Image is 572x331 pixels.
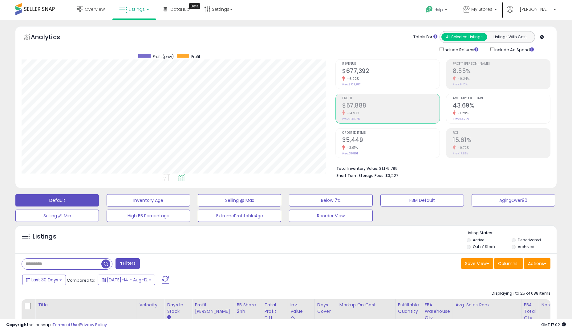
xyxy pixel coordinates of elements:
[237,302,259,315] div: BB Share 24h.
[453,102,550,110] h2: 43.69%
[167,302,189,315] div: Days In Stock
[153,54,174,59] span: Profit (prev)
[107,194,190,206] button: Inventory Age
[413,34,437,40] div: Totals For
[486,46,544,53] div: Include Ad Spend
[345,76,359,81] small: -6.22%
[15,194,99,206] button: Default
[290,302,312,315] div: Inv. value
[518,244,534,249] label: Archived
[441,33,487,41] button: All Selected Listings
[472,194,555,206] button: AgingOver90
[195,302,231,315] div: Profit [PERSON_NAME]
[524,258,550,269] button: Actions
[380,194,464,206] button: FBM Default
[345,111,359,116] small: -14.97%
[515,6,552,12] span: Hi [PERSON_NAME]
[107,210,190,222] button: High BB Percentage
[473,237,484,243] label: Active
[170,6,190,12] span: DataHub
[421,1,453,20] a: Help
[494,258,523,269] button: Columns
[336,164,546,172] li: $1,179,789
[339,302,393,308] div: Markup on Cost
[453,152,468,155] small: Prev: 17.29%
[38,302,134,308] div: Title
[453,137,550,145] h2: 15.61%
[453,67,550,76] h2: 8.55%
[471,6,493,12] span: My Stores
[453,97,550,100] span: Avg. Buybox Share
[6,322,107,328] div: seller snap | |
[129,6,145,12] span: Listings
[6,322,29,328] strong: Copyright
[289,210,372,222] button: Reorder View
[456,76,469,81] small: -9.24%
[342,83,360,86] small: Prev: $722,287
[53,322,79,328] a: Terms of Use
[198,210,281,222] button: ExtremeProfitableAge
[345,145,358,150] small: -3.91%
[189,3,200,9] div: Tooltip anchor
[453,62,550,66] span: Profit [PERSON_NAME]
[342,97,440,100] span: Profit
[342,152,358,155] small: Prev: 36,891
[424,302,450,321] div: FBA Warehouse Qty
[342,102,440,110] h2: $57,888
[289,194,372,206] button: Below 7%
[498,260,517,267] span: Columns
[385,173,398,178] span: $3,227
[31,277,58,283] span: Last 30 Days
[507,6,556,20] a: Hi [PERSON_NAME]
[456,145,469,150] small: -9.72%
[264,302,285,321] div: Total Profit Diff.
[541,322,566,328] span: 2025-09-12 17:02 GMT
[453,83,468,86] small: Prev: 9.42%
[342,62,440,66] span: Revenue
[31,33,72,43] h5: Analytics
[461,258,493,269] button: Save View
[456,111,469,116] small: -1.29%
[336,173,384,178] b: Short Term Storage Fees:
[336,166,378,171] b: Total Inventory Value:
[191,54,200,59] span: Profit
[487,33,533,41] button: Listings With Cost
[33,232,56,241] h5: Listings
[67,277,95,283] span: Compared to:
[342,117,360,121] small: Prev: $68,075
[22,275,66,285] button: Last 30 Days
[116,258,140,269] button: Filters
[317,302,334,315] div: Days Cover
[80,322,107,328] a: Privacy Policy
[435,7,443,12] span: Help
[473,244,495,249] label: Out of Stock
[453,131,550,135] span: ROI
[139,302,162,308] div: Velocity
[15,210,99,222] button: Selling @ Min
[453,117,469,121] small: Prev: 44.26%
[342,67,440,76] h2: $677,392
[85,6,105,12] span: Overview
[167,315,171,320] small: Days In Stock.
[435,46,486,53] div: Include Returns
[107,277,148,283] span: [DATE]-14 - Aug-12
[492,291,550,296] div: Displaying 1 to 25 of 688 items
[524,302,536,321] div: FBA Total Qty
[198,194,281,206] button: Selling @ Max
[337,299,395,324] th: The percentage added to the cost of goods (COGS) that forms the calculator for Min & Max prices.
[342,137,440,145] h2: 35,449
[425,6,433,13] i: Get Help
[518,237,541,243] label: Deactivated
[455,302,519,308] div: Avg. Sales Rank
[98,275,155,285] button: [DATE]-14 - Aug-12
[398,302,419,315] div: Fulfillable Quantity
[342,131,440,135] span: Ordered Items
[467,230,557,236] p: Listing States:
